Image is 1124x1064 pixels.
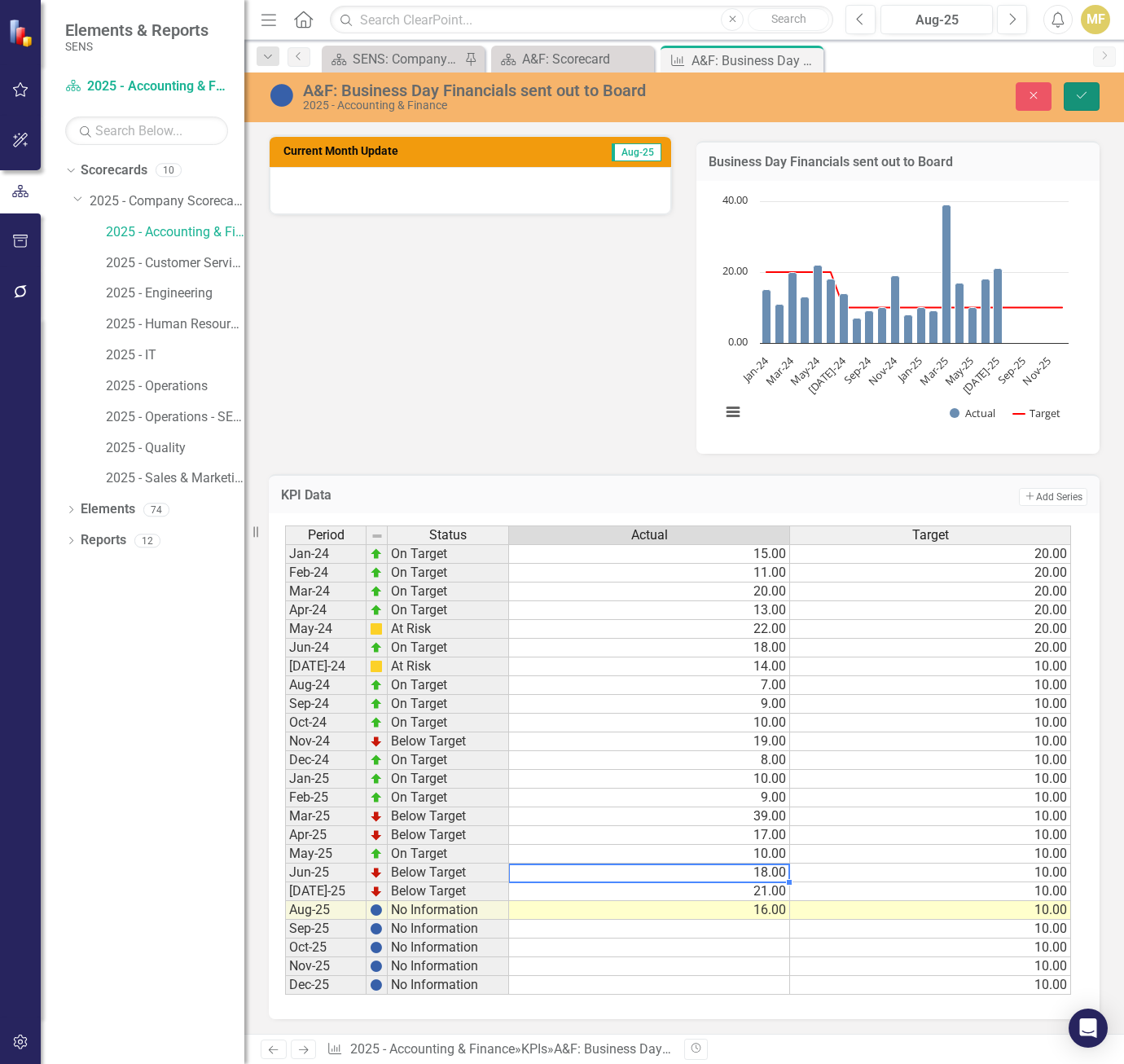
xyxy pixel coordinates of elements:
[106,315,244,334] a: 2025 - Human Resources
[388,807,509,826] td: Below Target
[370,904,383,917] img: BgCOk07PiH71IgAAAABJRU5ErkJggg==
[388,544,509,564] td: On Target
[285,564,367,583] td: Feb-24
[814,265,823,343] path: May-24, 22. Actual.
[968,307,977,343] path: May-25, 10. Actual.
[370,716,383,729] img: zOikAAAAAElFTkSuQmCC
[790,751,1071,770] td: 10.00
[283,145,546,157] h3: Current Month Update
[106,408,244,427] a: 2025 - Operations - SENS Legacy KPIs
[285,826,367,845] td: Apr-25
[285,807,367,826] td: Mar-25
[327,1040,672,1059] div: » »
[1069,1009,1108,1048] div: Open Intercom Messenger
[1019,488,1087,506] button: Add Series
[388,676,509,695] td: On Target
[509,583,790,601] td: 20.00
[388,901,509,920] td: No Information
[106,223,244,242] a: 2025 - Accounting & Finance
[554,1041,827,1057] div: A&F: Business Day Financials sent out to Board
[509,732,790,751] td: 19.00
[388,826,509,845] td: Below Target
[790,544,1071,564] td: 20.00
[509,564,790,583] td: 11.00
[285,601,367,620] td: Apr-24
[790,676,1071,695] td: 10.00
[370,585,383,598] img: zOikAAAAAElFTkSuQmCC
[916,354,951,388] text: Mar-25
[775,304,784,343] path: Feb-24, 11. Actual.
[853,318,862,343] path: Aug-24, 7. Actual.
[509,770,790,789] td: 10.00
[509,751,790,770] td: 8.00
[912,528,949,543] span: Target
[790,601,1071,620] td: 20.00
[308,528,345,543] span: Period
[81,500,135,519] a: Elements
[81,161,147,180] a: Scorecards
[285,789,367,807] td: Feb-25
[285,957,367,976] td: Nov-25
[370,566,383,579] img: zOikAAAAAElFTkSuQmCC
[509,620,790,639] td: 22.00
[509,676,790,695] td: 7.00
[156,164,182,178] div: 10
[955,283,964,343] path: Apr-25, 17. Actual.
[370,547,383,561] img: zOikAAAAAElFTkSuQmCC
[790,807,1071,826] td: 10.00
[790,639,1071,657] td: 20.00
[709,155,1087,169] h3: Business Day Financials sent out to Board
[370,829,383,842] img: TnMDeAgwAPMxUmUi88jYAAAAAElFTkSuQmCC
[285,732,367,751] td: Nov-24
[790,957,1071,976] td: 10.00
[388,657,509,676] td: At Risk
[788,272,797,343] path: Mar-24, 20. Actual.
[8,18,37,46] img: ClearPoint Strategy
[106,469,244,488] a: 2025 - Sales & Marketing
[370,866,383,879] img: TnMDeAgwAPMxUmUi88jYAAAAAElFTkSuQmCC
[90,192,244,211] a: 2025 - Company Scorecard
[790,695,1071,714] td: 10.00
[370,978,383,991] img: BgCOk07PiH71IgAAAABJRU5ErkJggg==
[388,789,509,807] td: On Target
[285,639,367,657] td: Jun-24
[370,847,383,860] img: zOikAAAAAElFTkSuQmCC
[285,751,367,770] td: Dec-24
[285,901,367,920] td: Aug-25
[790,976,1071,995] td: 10.00
[285,544,367,564] td: Jan-24
[722,263,748,278] text: 20.00
[790,864,1071,882] td: 10.00
[771,12,806,25] span: Search
[388,864,509,882] td: Below Target
[281,488,622,503] h3: KPI Data
[521,1041,547,1057] a: KPIs
[388,564,509,583] td: On Target
[790,770,1071,789] td: 10.00
[495,49,650,69] a: A&F: Scorecard
[762,353,797,388] text: Mar-24
[326,49,460,69] a: SENS: Company Scorecard
[994,268,1003,343] path: Jul-25, 21. Actual.
[388,939,509,957] td: No Information
[509,657,790,676] td: 14.00
[285,714,367,732] td: Oct-24
[713,193,1083,437] div: Chart. Highcharts interactive chart.
[886,11,987,30] div: Aug-25
[388,770,509,789] td: On Target
[865,353,900,388] text: Nov-24
[713,193,1077,437] svg: Interactive chart
[388,882,509,901] td: Below Target
[509,882,790,901] td: 21.00
[81,531,126,550] a: Reports
[790,882,1071,901] td: 10.00
[350,1041,515,1057] a: 2025 - Accounting & Finance
[388,845,509,864] td: On Target
[370,697,383,710] img: zOikAAAAAElFTkSuQmCC
[522,49,650,69] div: A&F: Scorecard
[285,770,367,789] td: Jan-25
[790,732,1071,751] td: 10.00
[285,864,367,882] td: Jun-25
[388,583,509,601] td: On Target
[65,40,209,53] small: SENS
